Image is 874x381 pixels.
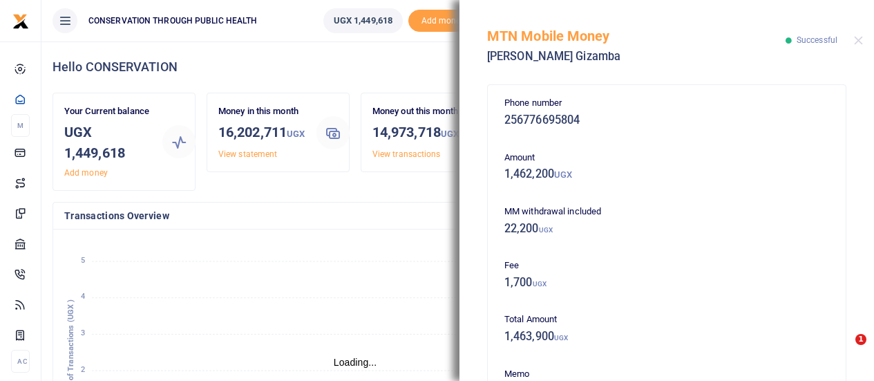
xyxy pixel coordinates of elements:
[408,10,477,32] li: Toup your wallet
[81,328,85,337] tspan: 3
[372,149,441,159] a: View transactions
[487,50,786,64] h5: [PERSON_NAME] Gizamba
[539,226,553,234] small: UGX
[441,129,459,139] small: UGX
[504,167,829,181] h5: 1,462,200
[81,365,85,374] tspan: 2
[318,8,408,33] li: Wallet ballance
[81,292,85,301] tspan: 4
[797,35,837,45] span: Successful
[287,129,305,139] small: UGX
[81,256,85,265] tspan: 5
[504,222,829,236] h5: 22,200
[372,122,459,145] h3: 14,973,718
[334,357,377,368] text: Loading...
[334,14,392,28] span: UGX 1,449,618
[218,122,305,145] h3: 16,202,711
[218,149,277,159] a: View statement
[11,114,30,137] li: M
[554,334,568,342] small: UGX
[64,208,646,223] h4: Transactions Overview
[827,334,860,367] iframe: Intercom live chat
[504,276,829,290] h5: 1,700
[12,15,29,26] a: logo-small logo-large logo-large
[504,259,829,273] p: Fee
[854,36,863,45] button: Close
[218,104,305,119] p: Money in this month
[64,122,151,163] h3: UGX 1,449,618
[504,113,829,127] h5: 256776695804
[372,104,459,119] p: Money out this month
[323,8,403,33] a: UGX 1,449,618
[12,13,29,30] img: logo-small
[408,10,477,32] span: Add money
[504,313,829,327] p: Total Amount
[11,350,30,373] li: Ac
[504,96,829,111] p: Phone number
[408,15,477,25] a: Add money
[53,59,863,75] h4: Hello CONSERVATION
[855,334,866,345] span: 1
[554,169,572,180] small: UGX
[533,280,547,288] small: UGX
[64,168,108,178] a: Add money
[487,28,786,44] h5: MTN Mobile Money
[64,104,151,119] p: Your Current balance
[83,15,263,27] span: CONSERVATION THROUGH PUBLIC HEALTH
[504,205,829,219] p: MM withdrawal included
[504,151,829,165] p: Amount
[504,330,829,344] h5: 1,463,900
